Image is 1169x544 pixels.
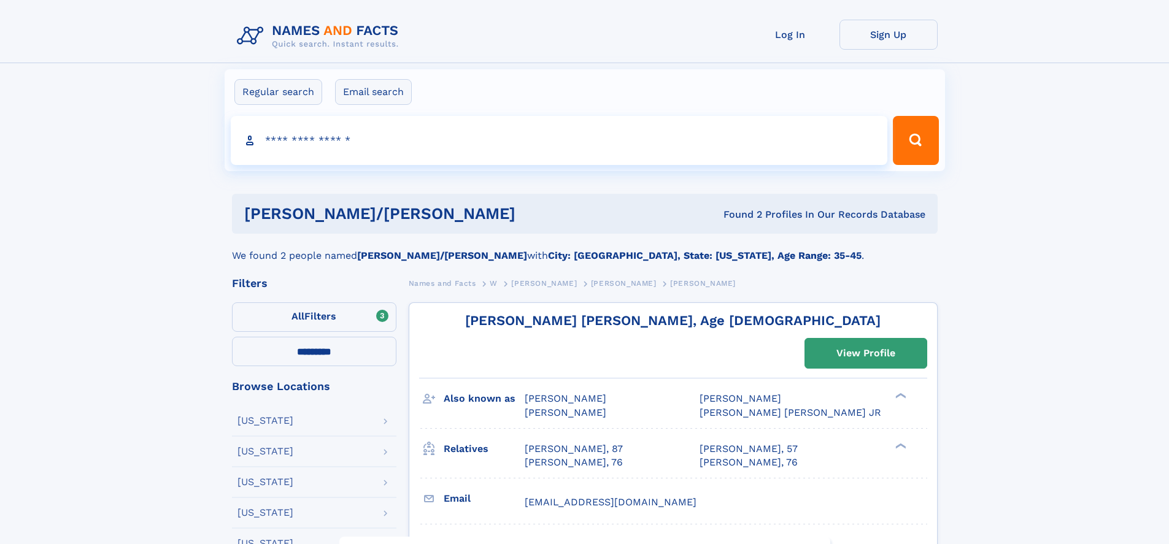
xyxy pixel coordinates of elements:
span: All [291,310,304,322]
div: We found 2 people named with . [232,234,938,263]
div: ❯ [892,392,907,400]
h3: Relatives [444,439,525,459]
div: Browse Locations [232,381,396,392]
span: [PERSON_NAME] [525,393,606,404]
b: [PERSON_NAME]/[PERSON_NAME] [357,250,527,261]
a: Log In [741,20,839,50]
a: View Profile [805,339,927,368]
a: [PERSON_NAME] [591,275,657,291]
a: Sign Up [839,20,938,50]
span: [PERSON_NAME] [PERSON_NAME] JR [700,407,881,418]
a: [PERSON_NAME], 76 [700,456,798,469]
div: Found 2 Profiles In Our Records Database [619,208,925,221]
a: [PERSON_NAME], 57 [700,442,798,456]
div: [US_STATE] [237,508,293,518]
a: [PERSON_NAME] [511,275,577,291]
button: Search Button [893,116,938,165]
div: [US_STATE] [237,477,293,487]
a: [PERSON_NAME], 87 [525,442,623,456]
span: [PERSON_NAME] [670,279,736,288]
span: [EMAIL_ADDRESS][DOMAIN_NAME] [525,496,696,508]
span: [PERSON_NAME] [591,279,657,288]
div: ❯ [892,442,907,450]
div: View Profile [836,339,895,367]
a: W [490,275,498,291]
label: Email search [335,79,412,105]
img: Logo Names and Facts [232,20,409,53]
input: search input [231,116,888,165]
label: Regular search [234,79,322,105]
div: [US_STATE] [237,416,293,426]
div: [US_STATE] [237,446,293,456]
span: [PERSON_NAME] [700,393,781,404]
a: Names and Facts [409,275,476,291]
h3: Also known as [444,388,525,409]
div: Filters [232,278,396,289]
a: [PERSON_NAME] [PERSON_NAME], Age [DEMOGRAPHIC_DATA] [465,313,881,328]
h1: [PERSON_NAME]/[PERSON_NAME] [244,206,620,221]
a: [PERSON_NAME], 76 [525,456,623,469]
b: City: [GEOGRAPHIC_DATA], State: [US_STATE], Age Range: 35-45 [548,250,862,261]
span: W [490,279,498,288]
span: [PERSON_NAME] [511,279,577,288]
span: [PERSON_NAME] [525,407,606,418]
label: Filters [232,302,396,332]
h3: Email [444,488,525,509]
